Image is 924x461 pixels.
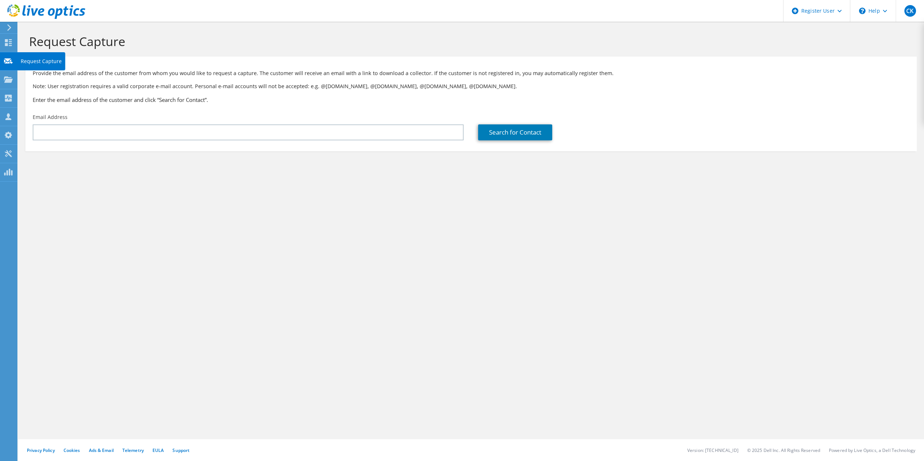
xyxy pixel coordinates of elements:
[33,114,68,121] label: Email Address
[829,447,915,453] li: Powered by Live Optics, a Dell Technology
[172,447,190,453] a: Support
[152,447,164,453] a: EULA
[33,96,909,104] h3: Enter the email address of the customer and click “Search for Contact”.
[478,124,552,140] a: Search for Contact
[17,52,65,70] div: Request Capture
[904,5,916,17] span: CK
[29,34,909,49] h1: Request Capture
[64,447,80,453] a: Cookies
[33,69,909,77] p: Provide the email address of the customer from whom you would like to request a capture. The cust...
[27,447,55,453] a: Privacy Policy
[33,82,909,90] p: Note: User registration requires a valid corporate e-mail account. Personal e-mail accounts will ...
[747,447,820,453] li: © 2025 Dell Inc. All Rights Reserved
[687,447,738,453] li: Version: [TECHNICAL_ID]
[89,447,114,453] a: Ads & Email
[859,8,866,14] svg: \n
[122,447,144,453] a: Telemetry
